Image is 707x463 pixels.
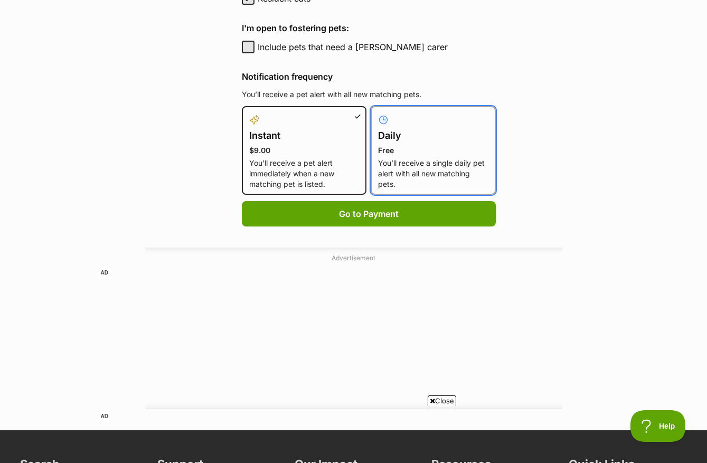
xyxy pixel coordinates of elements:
span: Go to Payment [339,207,399,220]
h4: Daily [378,128,488,143]
p: Free [378,145,488,156]
label: Include pets that need a [PERSON_NAME] carer [258,41,496,53]
h4: Instant [249,128,360,143]
iframe: Advertisement [98,267,610,399]
p: $9.00 [249,145,360,156]
button: Go to Payment [242,201,496,226]
p: You’ll receive a single daily pet alert with all new matching pets. [378,158,488,190]
p: You’ll receive a pet alert immediately when a new matching pet is listed. [249,158,360,190]
span: Close [428,395,456,406]
h4: I'm open to fostering pets: [242,22,496,34]
p: You’ll receive a pet alert with all new matching pets. [242,89,496,100]
div: Advertisement [145,248,562,410]
span: AD [98,267,111,279]
iframe: Advertisement [98,410,610,458]
iframe: Help Scout Beacon - Open [630,410,686,442]
h4: Notification frequency [242,70,496,83]
span: AD [98,410,111,422]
